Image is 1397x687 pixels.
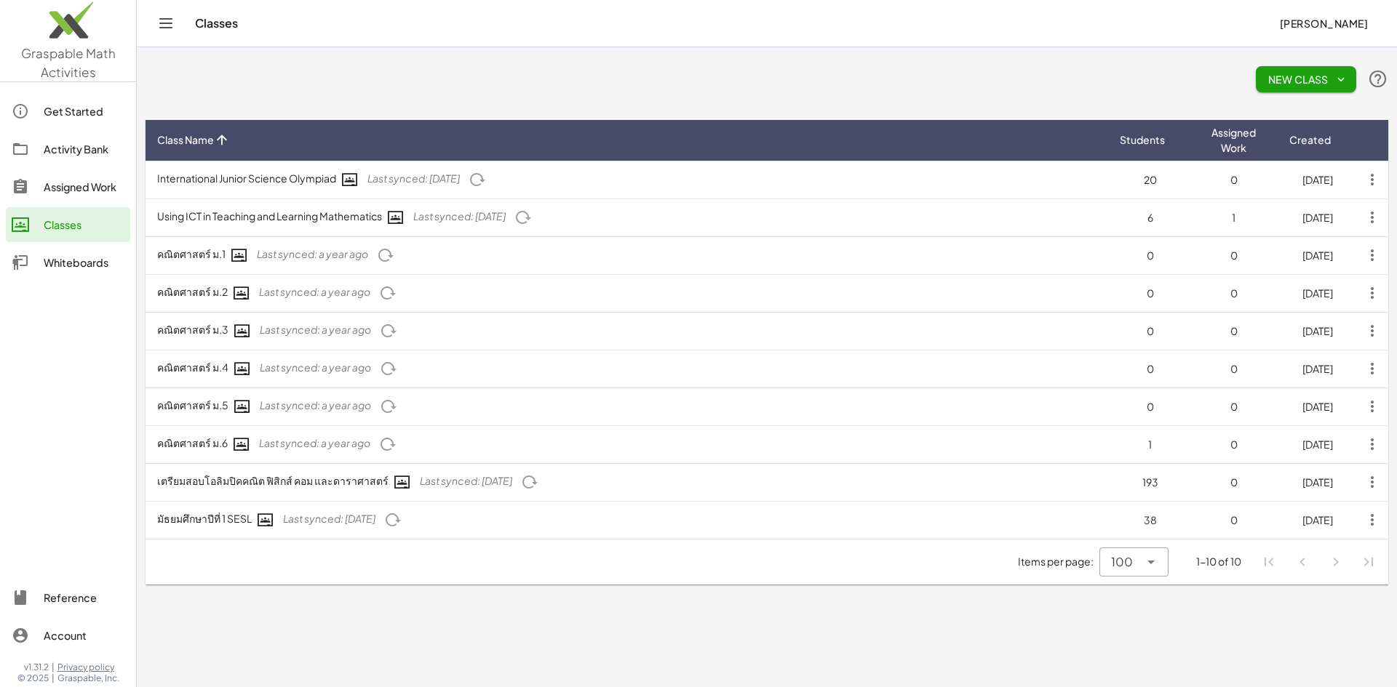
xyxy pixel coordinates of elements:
button: [PERSON_NAME] [1267,10,1380,36]
span: Class Name [157,132,214,148]
td: 1 [1108,425,1192,463]
div: Account [44,627,124,644]
span: Last synced: a year ago [259,436,370,449]
span: 0 [1230,286,1238,300]
td: 0 [1108,236,1192,274]
span: New Class [1267,73,1345,86]
span: 0 [1230,475,1238,489]
span: 0 [1230,438,1238,451]
td: เตรียมสอบโอลิมปิคคณิต ฟิสิกส์ คอม และดาราศาสตร์ [146,463,1108,501]
td: [DATE] [1275,350,1359,387]
td: 0 [1108,350,1192,387]
td: คณิตศาสตร์ ม.1 [146,236,1108,274]
button: Toggle navigation [154,12,178,35]
span: Last synced: a year ago [260,323,371,336]
td: [DATE] [1275,501,1359,539]
td: [DATE] [1275,161,1359,198]
td: คณิตศาสตร์ ม.2 [146,274,1108,312]
span: 0 [1230,249,1238,262]
span: Last synced: [DATE] [420,474,512,487]
span: Last synced: [DATE] [283,512,375,525]
span: v1.31.2 [24,662,49,673]
span: 0 [1230,513,1238,526]
span: © 2025 [17,672,49,684]
td: International Junior Science Olympiad [146,161,1108,198]
span: [PERSON_NAME] [1279,17,1368,30]
span: Last synced: [DATE] [413,209,506,222]
span: Last synced: a year ago [257,247,368,260]
td: มัธยมศึกษาปีที่ 1 SESL [146,501,1108,539]
button: New Class [1256,66,1356,92]
td: [DATE] [1275,425,1359,463]
td: 0 [1108,274,1192,312]
td: [DATE] [1275,463,1359,501]
td: 38 [1108,501,1192,539]
span: Last synced: a year ago [259,285,370,298]
div: Whiteboards [44,254,124,271]
span: Last synced: a year ago [260,398,371,411]
td: 0 [1108,312,1192,350]
span: Items per page: [1018,554,1099,569]
a: Reference [6,580,130,615]
div: 1-10 of 10 [1196,554,1241,569]
td: [DATE] [1275,236,1359,274]
span: 0 [1230,173,1238,186]
td: [DATE] [1275,387,1359,425]
td: Using ICT in Teaching and Learning Mathematics [146,198,1108,236]
a: Get Started [6,94,130,129]
span: 100 [1111,553,1133,571]
span: Created [1289,132,1331,148]
td: คณิตศาสตร์ ม.5 [146,387,1108,425]
td: คณิตศาสตร์ ม.3 [146,312,1108,350]
div: Assigned Work [44,178,124,196]
td: [DATE] [1275,312,1359,350]
span: Assigned Work [1203,125,1264,156]
span: 1 [1232,211,1235,224]
a: Account [6,618,130,653]
td: 6 [1108,198,1192,236]
nav: Pagination Navigation [1253,545,1385,579]
a: Classes [6,207,130,242]
a: Activity Bank [6,132,130,166]
td: คณิตศาสตร์ ม.6 [146,425,1108,463]
a: Privacy policy [57,662,119,673]
span: Last synced: a year ago [260,361,371,374]
span: | [52,672,55,684]
span: Graspable, Inc. [57,672,119,684]
span: 0 [1230,324,1238,337]
span: 0 [1230,362,1238,375]
span: | [52,662,55,673]
span: 0 [1230,400,1238,413]
div: Activity Bank [44,140,124,158]
span: Graspable Math Activities [21,45,116,80]
div: Classes [44,216,124,233]
td: 0 [1108,387,1192,425]
a: Assigned Work [6,169,130,204]
td: 20 [1108,161,1192,198]
td: 193 [1108,463,1192,501]
div: Reference [44,589,124,606]
span: Last synced: [DATE] [367,172,460,185]
td: [DATE] [1275,274,1359,312]
td: คณิตศาสตร์ ม.4 [146,350,1108,387]
span: Students [1120,132,1165,148]
a: Whiteboards [6,245,130,280]
div: Get Started [44,103,124,120]
td: [DATE] [1275,198,1359,236]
